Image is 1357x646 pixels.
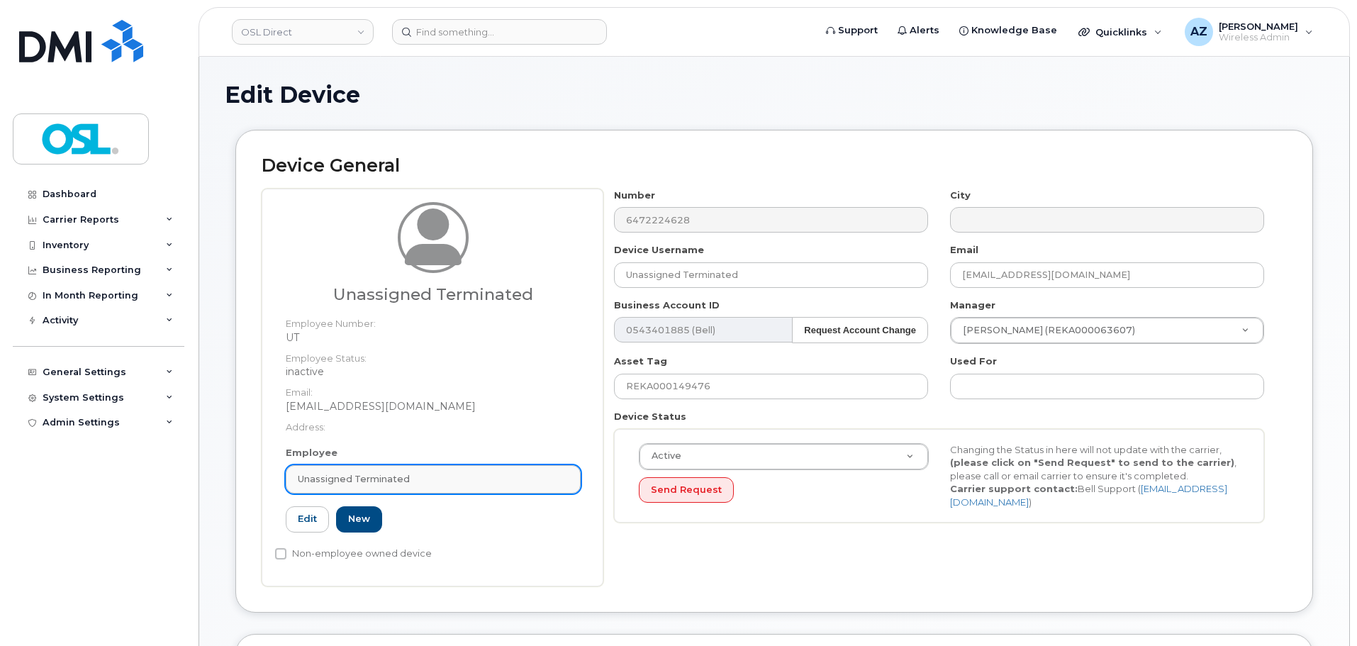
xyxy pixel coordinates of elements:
dd: UT [286,330,581,345]
a: Unassigned Terminated [286,465,581,494]
dd: [EMAIL_ADDRESS][DOMAIN_NAME] [286,399,581,413]
label: Email [950,243,978,257]
a: [PERSON_NAME] (REKA000063607) [951,318,1263,343]
button: Send Request [639,477,734,503]
label: Business Account ID [614,299,720,312]
label: Used For [950,355,997,368]
label: Non-employee owned device [275,545,432,562]
dt: Employee Status: [286,345,581,365]
a: Edit [286,506,329,533]
div: Changing the Status in here will not update with the carrier, , please call or email carrier to e... [939,443,1251,509]
input: Non-employee owned device [275,548,286,559]
label: Employee [286,446,337,460]
dt: Address: [286,413,581,434]
a: New [336,506,382,533]
h2: Device General [262,156,1287,176]
dt: Employee Number: [286,310,581,330]
label: Manager [950,299,995,312]
label: Asset Tag [614,355,667,368]
label: City [950,189,971,202]
span: Unassigned Terminated [298,472,410,486]
span: Active [643,450,681,462]
span: [PERSON_NAME] (REKA000063607) [954,324,1135,337]
button: Request Account Change [792,317,928,343]
label: Number [614,189,655,202]
h1: Edit Device [225,82,1324,107]
h3: Unassigned Terminated [286,286,581,303]
strong: Request Account Change [804,325,916,335]
dd: inactive [286,364,581,379]
label: Device Status [614,410,686,423]
a: [EMAIL_ADDRESS][DOMAIN_NAME] [950,483,1227,508]
strong: Carrier support contact: [950,483,1078,494]
label: Device Username [614,243,704,257]
strong: (please click on "Send Request" to send to the carrier) [950,457,1234,468]
a: Active [640,444,928,469]
dt: Email: [286,379,581,399]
